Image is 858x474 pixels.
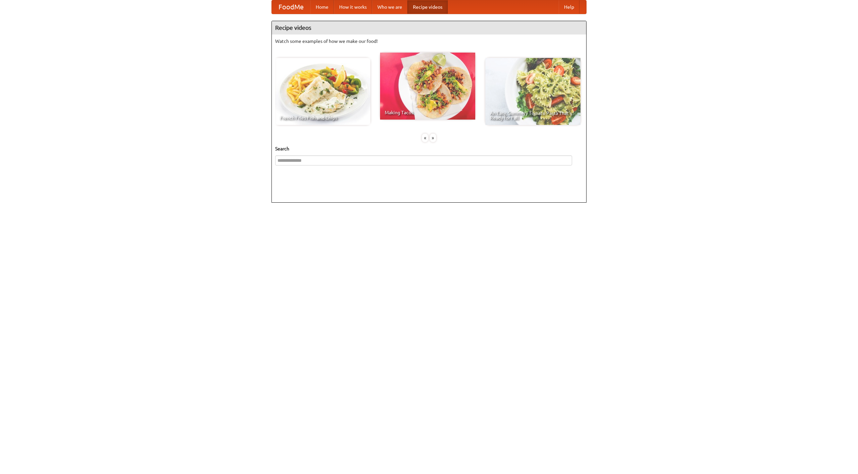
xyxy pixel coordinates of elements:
[334,0,372,14] a: How it works
[422,134,428,142] div: «
[485,58,580,125] a: An Easy, Summery Tomato Pasta That's Ready for Fall
[275,38,583,45] p: Watch some examples of how we make our food!
[272,21,586,35] h4: Recipe videos
[272,0,310,14] a: FoodMe
[380,53,475,120] a: Making Tacos
[275,58,370,125] a: French Fries Fish and Chips
[408,0,448,14] a: Recipe videos
[372,0,408,14] a: Who we are
[559,0,579,14] a: Help
[275,145,583,152] h5: Search
[490,111,576,120] span: An Easy, Summery Tomato Pasta That's Ready for Fall
[430,134,436,142] div: »
[385,110,471,115] span: Making Tacos
[310,0,334,14] a: Home
[280,116,366,120] span: French Fries Fish and Chips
